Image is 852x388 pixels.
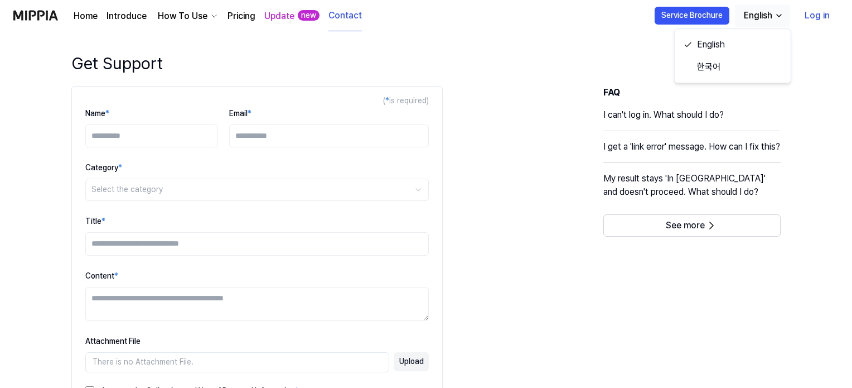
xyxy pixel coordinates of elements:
label: Content [85,271,118,280]
div: English [742,9,774,22]
label: Category [85,163,122,172]
a: Home [74,9,98,23]
a: Introduce [106,9,147,23]
label: Name [85,109,109,118]
a: Contact [328,1,362,31]
a: Pricing [227,9,255,23]
a: English [679,33,786,56]
button: Upload [394,352,429,371]
button: English [735,4,790,27]
a: 한국어 [679,56,786,78]
label: Email [229,109,251,118]
button: See more [603,214,781,237]
a: See more [603,220,781,231]
label: Title [85,217,105,226]
div: ( is required) [85,95,429,107]
button: Service Brochure [655,7,729,25]
a: My result stays 'In [GEOGRAPHIC_DATA]' and doesn't proceed. What should I do? [603,172,781,208]
div: new [298,10,319,21]
h1: Get Support [71,51,163,75]
a: I get a 'link error' message. How can I fix this? [603,140,781,162]
h3: FAQ [603,86,781,99]
a: I can't log in. What should I do? [603,108,781,131]
div: There is no Attachment File. [85,352,389,372]
label: Attachment File [85,337,141,346]
div: How To Use [156,9,210,23]
a: Update [264,9,294,23]
span: See more [666,220,705,231]
button: How To Use [156,9,219,23]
